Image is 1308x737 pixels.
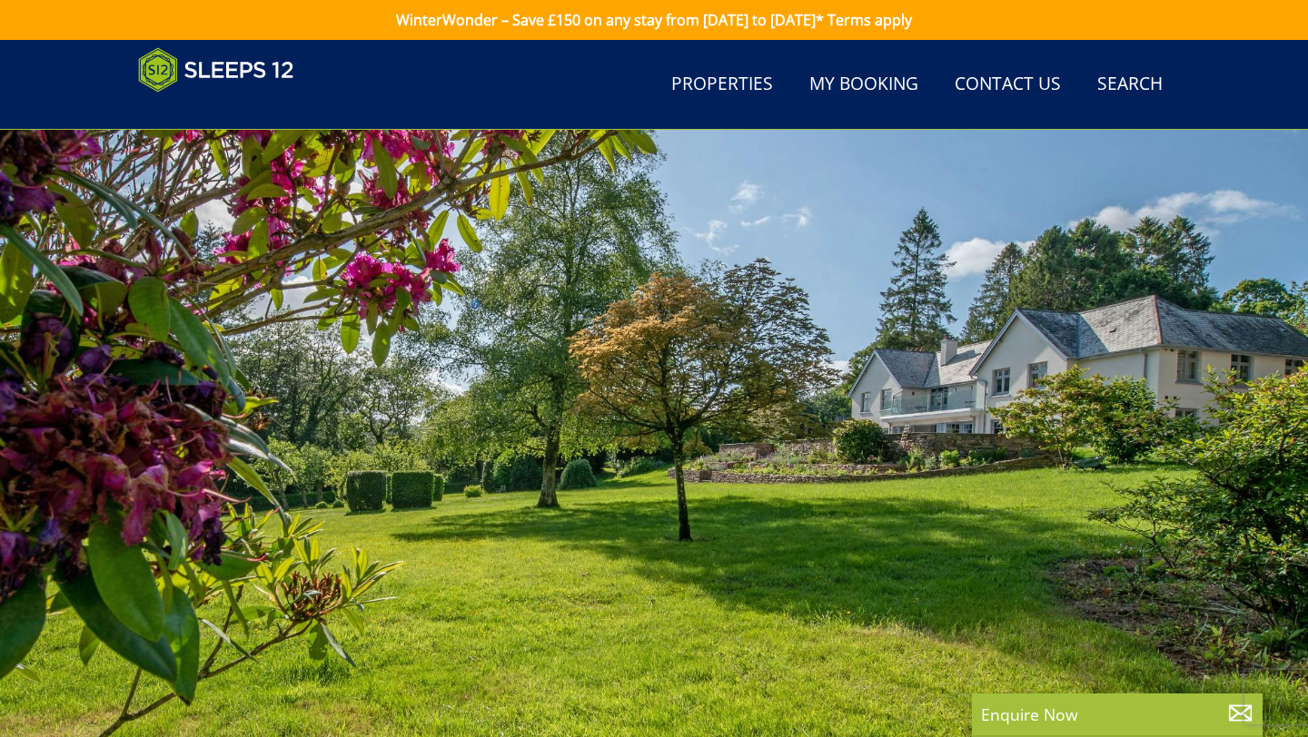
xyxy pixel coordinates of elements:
[138,47,294,93] img: Sleeps 12
[664,64,780,105] a: Properties
[129,103,320,119] iframe: Customer reviews powered by Trustpilot
[981,703,1253,726] p: Enquire Now
[1090,64,1170,105] a: Search
[947,64,1068,105] a: Contact Us
[802,64,926,105] a: My Booking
